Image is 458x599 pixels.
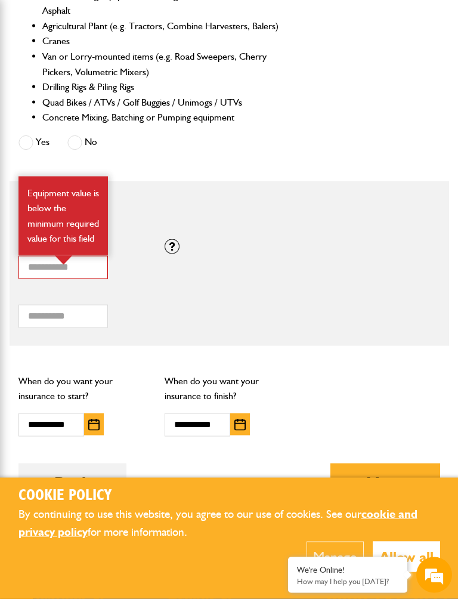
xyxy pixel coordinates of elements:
[42,33,293,49] li: Cranes
[234,419,246,431] img: Choose date
[307,542,364,572] button: Manage
[18,464,126,502] button: Back
[54,255,73,265] img: error-box-arrow.svg
[67,135,97,150] label: No
[42,49,293,79] li: Van or Lorry-mounted items (e.g. Road Sweepers, Cherry Pickers, Volumetric Mixers)
[42,95,293,110] li: Quad Bikes / ATVs / Golf Buggies / Unimogs / UTVs
[18,135,49,150] label: Yes
[165,373,293,404] p: When do you want your insurance to finish?
[330,464,440,502] button: Next
[42,110,293,125] li: Concrete Mixing, Batching or Pumping equipment
[373,542,440,572] button: Allow all
[18,505,440,542] p: By continuing to use this website, you agree to our use of cookies. See our for more information.
[18,373,147,404] p: When do you want your insurance to start?
[18,487,440,505] h2: Cookie Policy
[42,79,293,95] li: Drilling Rigs & Piling Rigs
[18,177,108,255] div: Equipment value is below the minimum required value for this field
[297,565,398,575] div: We're Online!
[297,577,398,586] p: How may I help you today?
[88,419,100,431] img: Choose date
[42,18,293,34] li: Agricultural Plant (e.g. Tractors, Combine Harvesters, Balers)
